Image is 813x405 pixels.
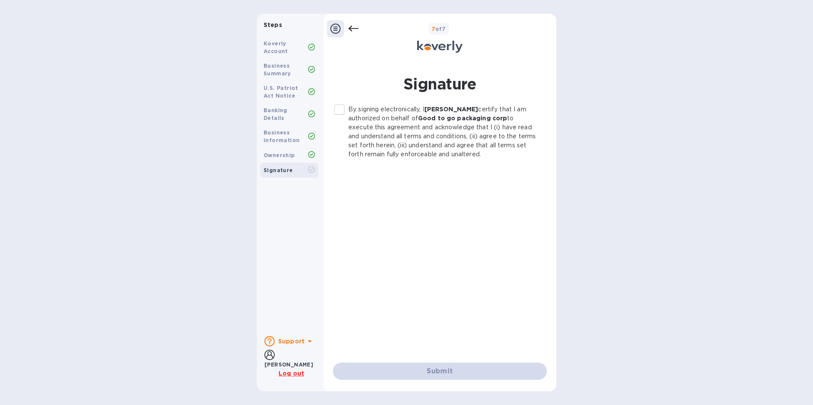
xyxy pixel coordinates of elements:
b: Signature [264,167,293,173]
b: Banking Details [264,107,288,121]
b: U.S. Patriot Act Notice [264,85,298,99]
b: [PERSON_NAME] [264,361,313,368]
h1: Signature [333,73,547,95]
b: Business Summary [264,63,291,77]
u: Log out [279,370,304,377]
b: of 7 [432,26,446,32]
span: 7 [432,26,435,32]
b: Koverly Account [264,40,288,54]
b: Support [278,338,305,345]
b: Steps [264,21,282,28]
b: Good to go packaging corp [418,115,507,122]
b: Ownership [264,152,295,158]
b: [PERSON_NAME] [424,106,478,113]
p: By signing electronically, I certify that I am authorized on behalf of to execute this agreement ... [348,105,540,159]
b: Business Information [264,129,300,143]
